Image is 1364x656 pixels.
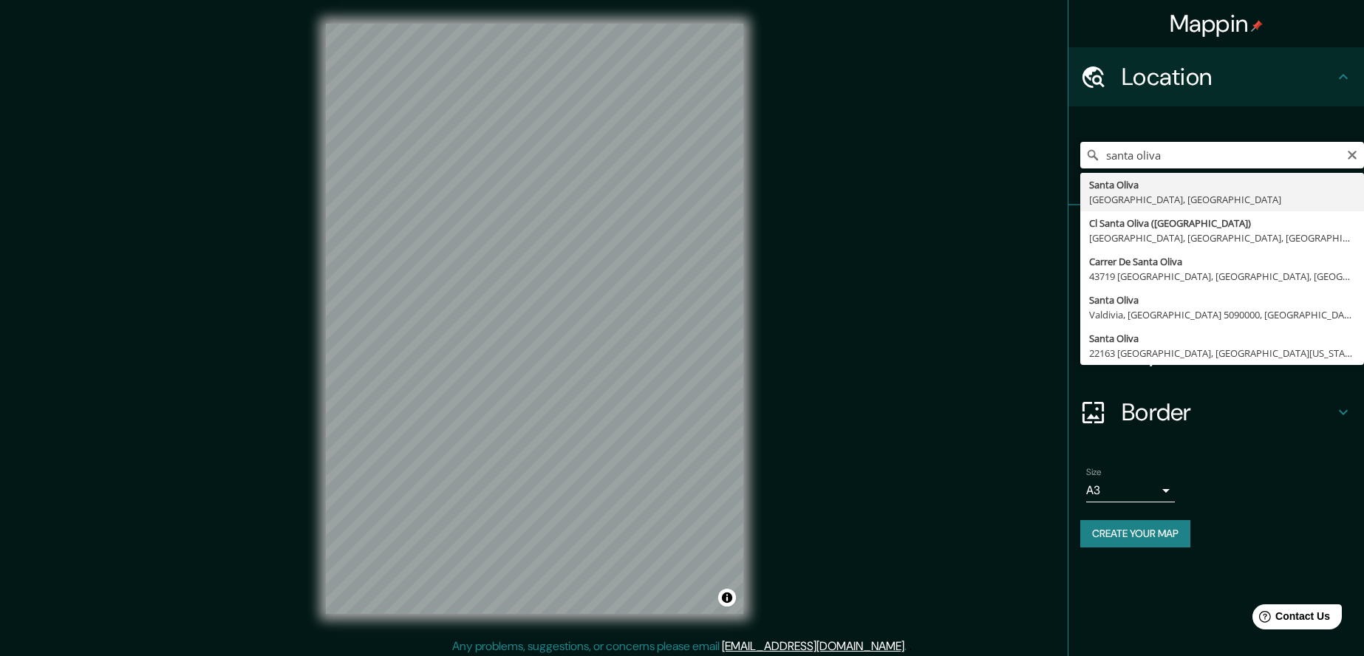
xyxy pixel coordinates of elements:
div: Santa Oliva [1089,293,1355,307]
button: Clear [1346,147,1358,161]
canvas: Map [326,24,743,614]
div: Layout [1068,324,1364,383]
button: Toggle attribution [718,589,736,607]
div: Valdivia, [GEOGRAPHIC_DATA] 5090000, [GEOGRAPHIC_DATA] [1089,307,1355,322]
div: Cl Santa Oliva ([GEOGRAPHIC_DATA]) [1089,216,1355,230]
h4: Layout [1122,338,1334,368]
a: [EMAIL_ADDRESS][DOMAIN_NAME] [722,638,904,654]
div: A3 [1086,479,1175,502]
p: Any problems, suggestions, or concerns please email . [452,638,907,655]
h4: Border [1122,397,1334,427]
h4: Location [1122,62,1334,92]
img: pin-icon.png [1251,20,1263,32]
div: . [909,638,912,655]
div: [GEOGRAPHIC_DATA], [GEOGRAPHIC_DATA], [GEOGRAPHIC_DATA] [1089,230,1355,245]
button: Create your map [1080,520,1190,547]
div: 43719 [GEOGRAPHIC_DATA], [GEOGRAPHIC_DATA], [GEOGRAPHIC_DATA] [1089,269,1355,284]
h4: Mappin [1170,9,1264,38]
label: Size [1086,466,1102,479]
div: Location [1068,47,1364,106]
div: Santa Oliva [1089,177,1355,192]
div: Santa Oliva [1089,331,1355,346]
div: Pins [1068,205,1364,264]
input: Pick your city or area [1080,142,1364,168]
div: . [907,638,909,655]
div: [GEOGRAPHIC_DATA], [GEOGRAPHIC_DATA] [1089,192,1355,207]
div: 22163 [GEOGRAPHIC_DATA], [GEOGRAPHIC_DATA][US_STATE], [GEOGRAPHIC_DATA] [1089,346,1355,361]
iframe: Help widget launcher [1232,598,1348,640]
div: Style [1068,264,1364,324]
div: Border [1068,383,1364,442]
div: Carrer De Santa Oliva [1089,254,1355,269]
